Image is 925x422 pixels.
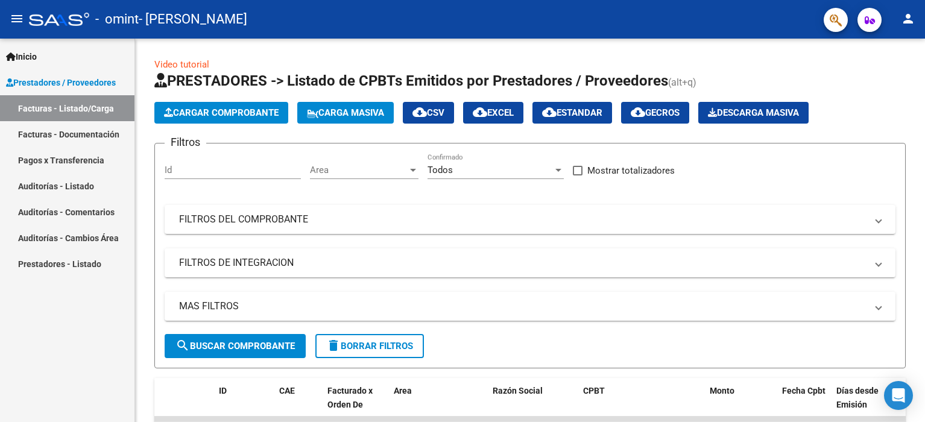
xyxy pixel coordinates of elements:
span: Días desde Emisión [836,386,879,409]
button: Buscar Comprobante [165,334,306,358]
mat-icon: person [901,11,915,26]
mat-expansion-panel-header: FILTROS DE INTEGRACION [165,248,895,277]
span: Cargar Comprobante [164,107,279,118]
button: Descarga Masiva [698,102,809,124]
button: Borrar Filtros [315,334,424,358]
mat-panel-title: FILTROS DE INTEGRACION [179,256,867,269]
h3: Filtros [165,134,206,151]
span: CSV [412,107,444,118]
span: Razón Social [493,386,543,395]
button: Estandar [532,102,612,124]
mat-icon: cloud_download [631,105,645,119]
mat-icon: cloud_download [473,105,487,119]
div: Open Intercom Messenger [884,381,913,410]
span: Carga Masiva [307,107,384,118]
span: (alt+q) [668,77,696,88]
span: Area [310,165,408,175]
mat-icon: delete [326,338,341,353]
span: - [PERSON_NAME] [139,6,247,33]
mat-panel-title: MAS FILTROS [179,300,867,313]
span: - omint [95,6,139,33]
span: Buscar Comprobante [175,341,295,351]
span: Fecha Cpbt [782,386,826,395]
button: Gecros [621,102,689,124]
span: Prestadores / Proveedores [6,76,116,89]
span: Mostrar totalizadores [587,163,675,178]
span: PRESTADORES -> Listado de CPBTs Emitidos por Prestadores / Proveedores [154,72,668,89]
span: EXCEL [473,107,514,118]
mat-icon: menu [10,11,24,26]
span: CPBT [583,386,605,395]
span: Todos [428,165,453,175]
span: Monto [710,386,734,395]
mat-panel-title: FILTROS DEL COMPROBANTE [179,213,867,226]
span: Inicio [6,50,37,63]
mat-icon: search [175,338,190,353]
span: Estandar [542,107,602,118]
button: Carga Masiva [297,102,394,124]
mat-expansion-panel-header: FILTROS DEL COMPROBANTE [165,205,895,234]
button: CSV [403,102,454,124]
span: Borrar Filtros [326,341,413,351]
span: Area [394,386,412,395]
mat-icon: cloud_download [412,105,427,119]
span: Descarga Masiva [708,107,799,118]
span: ID [219,386,227,395]
app-download-masive: Descarga masiva de comprobantes (adjuntos) [698,102,809,124]
span: Gecros [631,107,680,118]
a: Video tutorial [154,59,209,70]
mat-icon: cloud_download [542,105,557,119]
button: Cargar Comprobante [154,102,288,124]
span: CAE [279,386,295,395]
button: EXCEL [463,102,523,124]
mat-expansion-panel-header: MAS FILTROS [165,292,895,321]
span: Facturado x Orden De [327,386,373,409]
